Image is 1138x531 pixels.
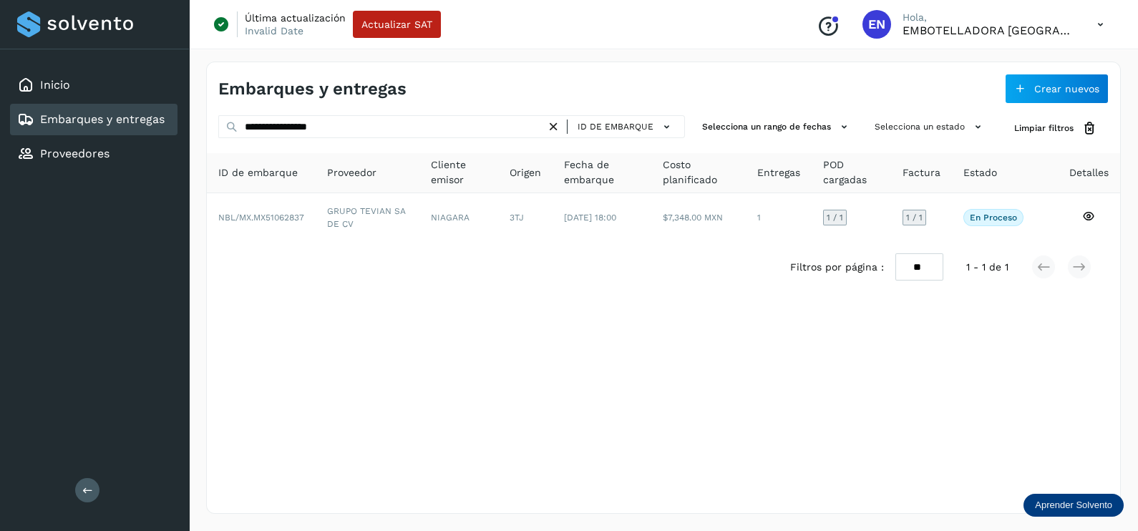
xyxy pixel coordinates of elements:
[218,165,298,180] span: ID de embarque
[40,147,110,160] a: Proveedores
[573,117,679,137] button: ID de embarque
[218,213,304,223] span: NBL/MX.MX51062837
[218,79,407,99] h4: Embarques y entregas
[869,115,991,139] button: Selecciona un estado
[790,260,884,275] span: Filtros por página :
[40,78,70,92] a: Inicio
[510,165,541,180] span: Origen
[1003,115,1109,142] button: Limpiar filtros
[1014,122,1074,135] span: Limpiar filtros
[651,193,745,242] td: $7,348.00 MXN
[10,138,177,170] div: Proveedores
[903,24,1074,37] p: EMBOTELLADORA NIAGARA DE MEXICO
[245,11,346,24] p: Última actualización
[10,69,177,101] div: Inicio
[1034,84,1099,94] span: Crear nuevos
[316,193,419,242] td: GRUPO TEVIAN SA DE CV
[970,213,1017,223] p: En proceso
[40,112,165,126] a: Embarques y entregas
[361,19,432,29] span: Actualizar SAT
[327,165,376,180] span: Proveedor
[245,24,303,37] p: Invalid Date
[564,157,640,187] span: Fecha de embarque
[578,120,653,133] span: ID de embarque
[966,260,1008,275] span: 1 - 1 de 1
[1005,74,1109,104] button: Crear nuevos
[906,213,923,222] span: 1 / 1
[823,157,880,187] span: POD cargadas
[498,193,553,242] td: 3TJ
[10,104,177,135] div: Embarques y entregas
[757,165,800,180] span: Entregas
[419,193,499,242] td: NIAGARA
[696,115,857,139] button: Selecciona un rango de fechas
[963,165,997,180] span: Estado
[353,11,441,38] button: Actualizar SAT
[663,157,734,187] span: Costo planificado
[903,165,940,180] span: Factura
[903,11,1074,24] p: Hola,
[827,213,843,222] span: 1 / 1
[746,193,812,242] td: 1
[1035,500,1112,511] p: Aprender Solvento
[564,213,616,223] span: [DATE] 18:00
[1069,165,1109,180] span: Detalles
[1023,494,1124,517] div: Aprender Solvento
[431,157,487,187] span: Cliente emisor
